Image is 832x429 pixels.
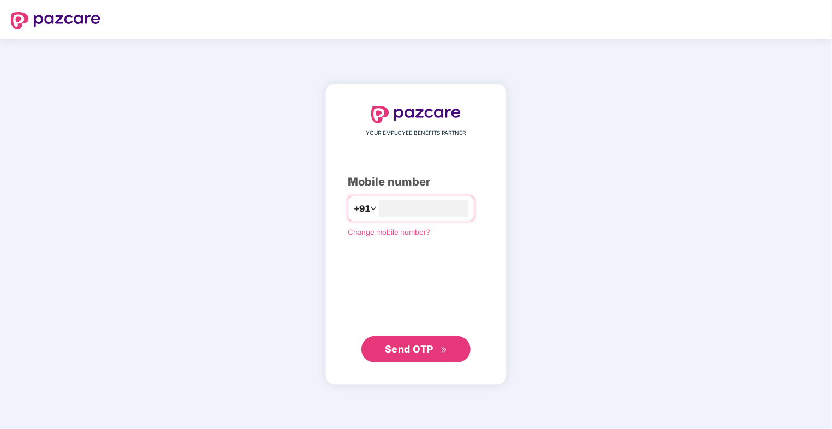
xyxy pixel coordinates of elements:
span: Send OTP [385,343,433,355]
img: logo [371,106,461,123]
span: +91 [354,202,370,216]
button: Send OTPdouble-right [361,336,471,362]
img: logo [11,12,100,29]
span: double-right [441,347,448,354]
span: YOUR EMPLOYEE BENEFITS PARTNER [366,129,466,138]
div: Mobile number [348,174,484,190]
span: down [370,205,377,212]
a: Change mobile number? [348,228,430,236]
